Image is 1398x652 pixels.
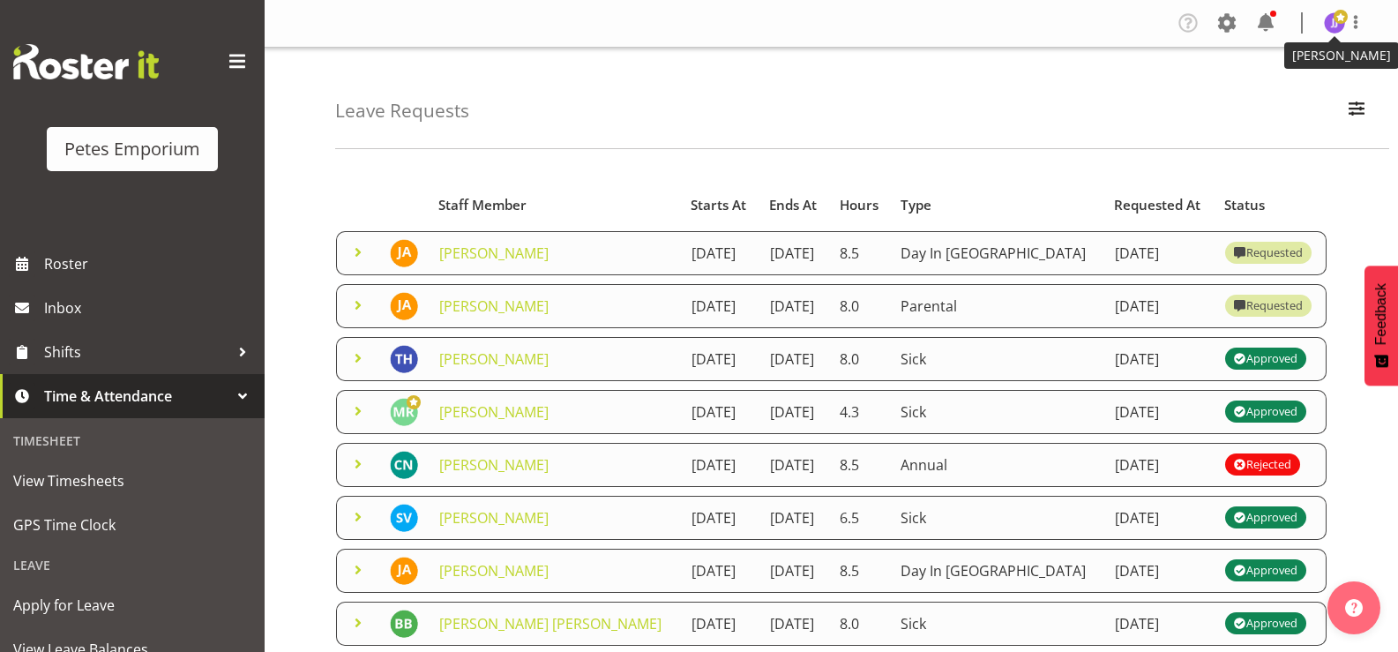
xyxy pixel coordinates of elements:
div: Approved [1234,507,1297,528]
td: [DATE] [759,602,830,646]
td: [DATE] [681,549,759,593]
div: Approved [1234,348,1297,370]
a: [PERSON_NAME] [439,455,549,475]
td: [DATE] [681,602,759,646]
td: [DATE] [1104,602,1215,646]
h4: Leave Requests [335,101,469,121]
td: [DATE] [1104,549,1215,593]
span: Hours [840,195,878,215]
td: 8.5 [829,549,890,593]
img: jeseryl-armstrong10788.jpg [390,239,418,267]
span: Inbox [44,295,256,321]
img: jeseryl-armstrong10788.jpg [390,557,418,585]
a: GPS Time Clock [4,503,260,547]
div: Rejected [1234,454,1291,476]
a: [PERSON_NAME] [439,561,549,581]
span: Time & Attendance [44,383,229,409]
a: [PERSON_NAME] [439,349,549,369]
span: Starts At [691,195,746,215]
span: Type [901,195,931,215]
a: [PERSON_NAME] [439,244,549,263]
td: [DATE] [759,284,830,328]
img: melanie-richardson713.jpg [390,398,418,426]
a: View Timesheets [4,459,260,503]
td: [DATE] [759,496,830,540]
td: [DATE] [759,337,830,381]
span: Ends At [769,195,817,215]
span: Status [1224,195,1265,215]
td: 8.0 [829,284,890,328]
a: [PERSON_NAME] [439,296,549,316]
td: [DATE] [681,231,759,275]
td: [DATE] [759,231,830,275]
div: Timesheet [4,423,260,459]
div: Approved [1234,401,1297,423]
td: Parental [890,284,1103,328]
td: [DATE] [681,284,759,328]
td: [DATE] [681,337,759,381]
td: [DATE] [759,443,830,487]
td: 8.0 [829,602,890,646]
td: [DATE] [1104,231,1215,275]
span: View Timesheets [13,468,251,494]
button: Feedback - Show survey [1364,266,1398,386]
div: Petes Emporium [64,136,200,162]
a: Apply for Leave [4,583,260,627]
img: Rosterit website logo [13,44,159,79]
td: [DATE] [681,390,759,434]
div: Requested [1234,243,1303,264]
td: 6.5 [829,496,890,540]
td: Day In [GEOGRAPHIC_DATA] [890,549,1103,593]
span: Requested At [1114,195,1200,215]
td: [DATE] [681,496,759,540]
span: Apply for Leave [13,592,251,618]
img: beena-bist9974.jpg [390,610,418,638]
td: Sick [890,602,1103,646]
span: Shifts [44,339,229,365]
td: 4.3 [829,390,890,434]
td: [DATE] [1104,443,1215,487]
div: Approved [1234,613,1297,634]
img: jeseryl-armstrong10788.jpg [390,292,418,320]
img: help-xxl-2.png [1345,599,1363,617]
div: Leave [4,547,260,583]
div: Approved [1234,560,1297,581]
a: [PERSON_NAME] [439,402,549,422]
img: christine-neville11214.jpg [390,451,418,479]
td: [DATE] [1104,390,1215,434]
span: Roster [44,251,256,277]
img: teresa-hawkins9867.jpg [390,345,418,373]
span: Feedback [1373,283,1389,345]
img: sasha-vandervalk6911.jpg [390,504,418,532]
span: Staff Member [438,195,527,215]
td: Sick [890,337,1103,381]
img: janelle-jonkers702.jpg [1324,12,1345,34]
td: Sick [890,496,1103,540]
a: [PERSON_NAME] [PERSON_NAME] [439,614,662,633]
span: GPS Time Clock [13,512,251,538]
td: [DATE] [681,443,759,487]
td: Sick [890,390,1103,434]
td: 8.0 [829,337,890,381]
a: [PERSON_NAME] [439,508,549,528]
button: Filter Employees [1338,92,1375,131]
td: Day In [GEOGRAPHIC_DATA] [890,231,1103,275]
td: 8.5 [829,443,890,487]
div: Requested [1234,296,1303,317]
td: Annual [890,443,1103,487]
td: [DATE] [1104,284,1215,328]
td: [DATE] [759,549,830,593]
td: [DATE] [759,390,830,434]
td: [DATE] [1104,337,1215,381]
td: [DATE] [1104,496,1215,540]
td: 8.5 [829,231,890,275]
